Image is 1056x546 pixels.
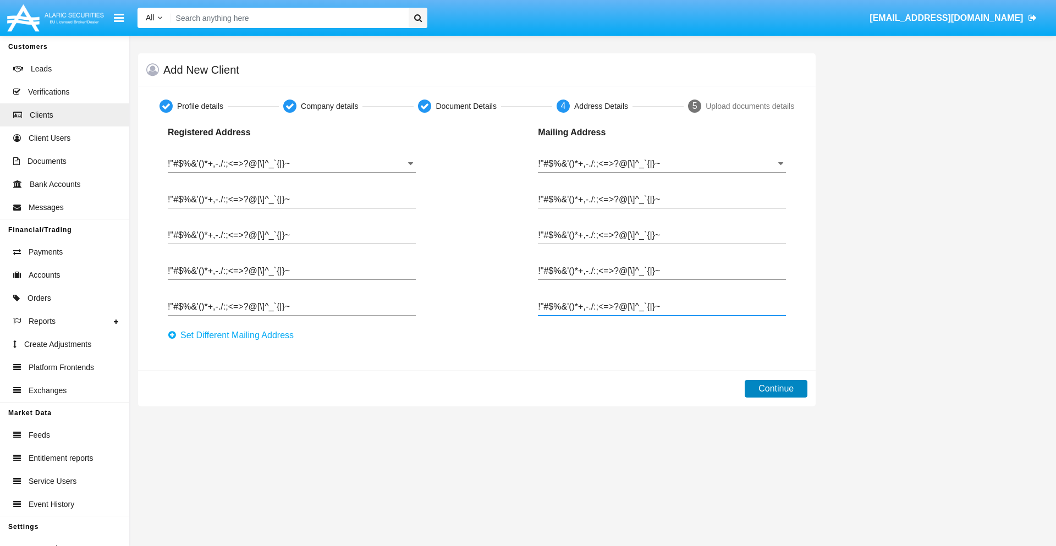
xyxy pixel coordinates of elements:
[706,101,794,112] div: Upload documents details
[29,429,50,441] span: Feeds
[538,126,676,139] p: Mailing Address
[574,101,628,112] div: Address Details
[692,101,697,111] span: 5
[30,109,53,121] span: Clients
[29,385,67,396] span: Exchanges
[137,12,170,24] a: All
[29,202,64,213] span: Messages
[30,179,81,190] span: Bank Accounts
[146,13,155,22] span: All
[561,101,566,111] span: 4
[29,316,56,327] span: Reports
[28,156,67,167] span: Documents
[865,3,1042,34] a: [EMAIL_ADDRESS][DOMAIN_NAME]
[5,2,106,34] img: Logo image
[177,101,223,112] div: Profile details
[168,126,306,139] p: Registered Address
[29,269,61,281] span: Accounts
[31,63,52,75] span: Leads
[29,362,94,373] span: Platform Frontends
[29,476,76,487] span: Service Users
[745,380,807,398] button: Continue
[29,133,70,144] span: Client Users
[29,453,94,464] span: Entitlement reports
[28,293,51,304] span: Orders
[870,13,1023,23] span: [EMAIL_ADDRESS][DOMAIN_NAME]
[24,339,91,350] span: Create Adjustments
[301,101,358,112] div: Company details
[163,65,239,74] h5: Add New Client
[168,327,300,344] button: Set Different Mailing Address
[170,8,405,28] input: Search
[28,86,69,98] span: Verifications
[29,246,63,258] span: Payments
[436,101,497,112] div: Document Details
[29,499,74,510] span: Event History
